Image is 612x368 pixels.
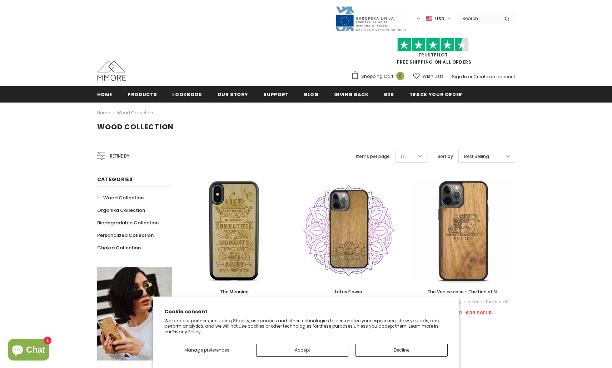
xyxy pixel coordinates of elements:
span: Biodegradable Collection [97,219,159,226]
span: Wish Lists [423,73,444,80]
span: Organika Collection [97,207,145,214]
span: B2B [384,91,394,98]
a: Organika Collection [97,204,145,217]
span: Lookbook [172,91,202,98]
a: Track your order [409,86,462,102]
div: Own a piece of history, a piece of the worlds'... [411,298,515,306]
a: Our Story [218,86,248,102]
img: MMORE Cases [97,61,126,81]
span: €38.90EUR [465,309,492,316]
a: Privacy Policy [171,329,201,335]
inbox-online-store-chat: Shopify online store chat [6,339,51,362]
a: Wish Lists [413,70,444,83]
a: Trustpilot [418,52,448,58]
label: Items per page [356,153,390,160]
span: Best Selling [464,153,489,160]
span: Wood Collection [103,194,144,201]
span: Home [97,91,113,98]
p: We and our partners, including Shopify, use cookies and other technologies to personalize your ex... [164,318,448,335]
button: Decline [355,344,448,357]
span: Blog [304,91,319,98]
a: Home [97,109,110,117]
a: Personalized Collection [97,229,154,242]
label: Sort by [438,153,453,160]
span: USD [435,15,444,23]
img: USD [426,16,432,22]
a: Chakra Collection [97,242,141,254]
span: Chakra Collection [97,244,141,251]
a: Javni Razpis [335,15,407,21]
span: 0 [396,72,404,80]
span: support [263,91,289,98]
a: Giving back [334,86,369,102]
span: Shopping Cart [361,73,393,80]
a: Create an account [473,74,515,80]
a: Products [128,86,157,102]
span: €44.90EUR [434,309,462,316]
a: Shopping Cart 0 [351,71,408,82]
img: Javni Razpis [335,6,407,32]
h2: Cookie consent [164,308,448,315]
span: The Venice case - The Lion of St. [PERSON_NAME] with the lettering [426,289,502,303]
span: FREE SHIPPING ON ALL ORDERS [351,41,515,65]
a: B2B [384,86,394,102]
a: The Meaning [183,288,287,296]
a: Blog [304,86,319,102]
a: Wood Collection [97,192,144,204]
span: Manage preferences [184,347,229,353]
span: Track your order [409,91,462,98]
input: Search Site [458,13,499,24]
button: Accept [256,344,348,357]
img: Trust Pilot Stars [397,38,469,52]
span: Lotus Flower [335,289,362,295]
span: Categories [97,176,133,183]
a: Biodegradable Collection [97,217,159,229]
a: Lotus Flower [297,288,400,296]
span: or [468,74,472,80]
a: The Venice case - The Lion of St. [PERSON_NAME] with the lettering [411,288,515,296]
a: Wood Collection [117,110,153,116]
span: Our Story [218,91,248,98]
a: Lookbook [172,86,202,102]
a: support [263,86,289,102]
span: The Meaning [220,289,249,295]
a: Home [97,86,113,102]
span: Wood Collection [97,122,174,132]
span: 12 [401,153,405,160]
span: Refine by [110,152,129,160]
span: Products [128,91,157,98]
span: Personalized Collection [97,232,154,239]
a: Sign In [452,74,467,80]
button: Manage preferences [164,344,249,357]
span: Giving back [334,91,369,98]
